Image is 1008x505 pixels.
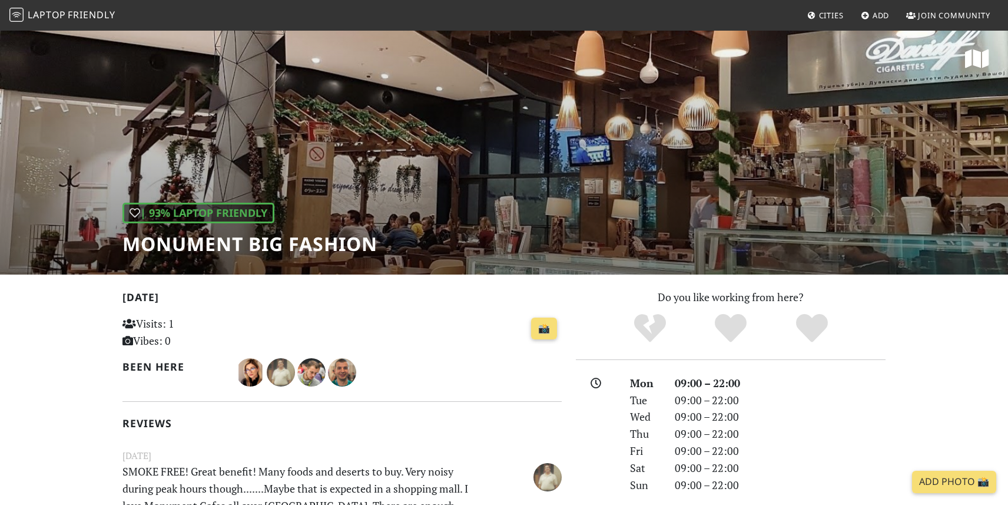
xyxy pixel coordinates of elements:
[68,8,115,21] span: Friendly
[819,10,844,21] span: Cities
[623,477,668,494] div: Sun
[623,443,668,460] div: Fri
[668,375,893,392] div: 09:00 – 22:00
[297,358,326,387] img: 968-mladen.jpg
[297,364,328,378] span: Mladen Milićević
[623,460,668,477] div: Sat
[267,358,295,387] img: 1970-dan.jpg
[623,375,668,392] div: Mon
[771,312,853,345] div: Definitely!
[533,463,562,491] img: 1970-dan.jpg
[328,358,356,387] img: 1373-milan.jpg
[9,8,24,22] img: LaptopFriendly
[122,233,377,255] h1: Monument Big Fashion
[236,358,264,387] img: 2055-kristina.jpg
[122,417,562,430] h2: Reviews
[803,5,848,26] a: Cities
[690,312,771,345] div: Yes
[856,5,894,26] a: Add
[9,5,115,26] a: LaptopFriendly LaptopFriendly
[576,289,886,306] p: Do you like working from here?
[28,8,66,21] span: Laptop
[122,291,562,308] h2: [DATE]
[668,443,893,460] div: 09:00 – 22:00
[623,425,668,443] div: Thu
[531,318,557,340] a: 📸
[918,10,990,21] span: Join Community
[623,392,668,409] div: Tue
[668,477,893,494] div: 09:00 – 22:00
[901,5,995,26] a: Join Community
[623,408,668,425] div: Wed
[267,364,297,378] span: Dan
[328,364,356,378] span: Milan Ivanović
[668,460,893,477] div: 09:00 – 22:00
[668,408,893,425] div: 09:00 – 22:00
[533,468,562,483] span: Dan
[668,425,893,443] div: 09:00 – 22:00
[122,203,274,223] div: | 93% Laptop Friendly
[122,315,260,349] p: Visits: 1 Vibes: 0
[912,471,996,493] a: Add Photo 📸
[115,448,569,463] small: [DATE]
[668,392,893,409] div: 09:00 – 22:00
[873,10,890,21] span: Add
[236,364,267,378] span: Kristina Jelic
[122,361,222,373] h2: Been here
[609,312,691,345] div: No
